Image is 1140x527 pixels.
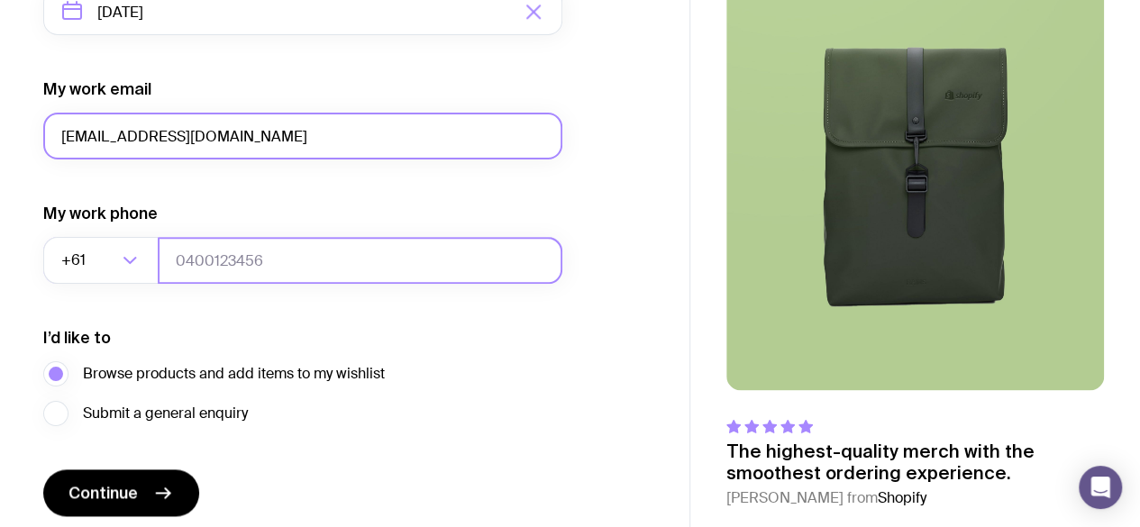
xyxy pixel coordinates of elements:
input: 0400123456 [158,237,562,284]
p: The highest-quality merch with the smoothest ordering experience. [726,441,1104,484]
span: Browse products and add items to my wishlist [83,363,385,385]
label: My work email [43,78,151,100]
span: Shopify [878,488,926,507]
span: +61 [61,237,89,284]
input: Search for option [89,237,117,284]
cite: [PERSON_NAME] from [726,487,1104,509]
span: Submit a general enquiry [83,403,248,424]
input: you@email.com [43,113,562,159]
button: Continue [43,469,199,516]
span: Continue [68,482,138,504]
label: I’d like to [43,327,111,349]
label: My work phone [43,203,158,224]
div: Open Intercom Messenger [1079,466,1122,509]
div: Search for option [43,237,159,284]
